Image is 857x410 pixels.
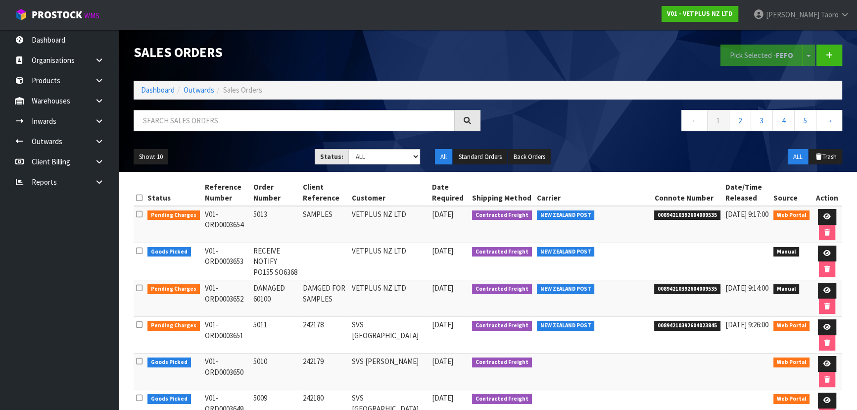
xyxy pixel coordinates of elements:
[147,394,191,404] span: Goods Picked
[662,6,738,22] a: V01 - VETPLUS NZ LTD
[472,394,532,404] span: Contracted Freight
[349,354,429,390] td: SVS [PERSON_NAME]
[251,317,300,354] td: 5011
[145,179,202,206] th: Status
[681,110,708,131] a: ←
[432,393,453,403] span: [DATE]
[202,206,251,243] td: V01-ORD0003654
[300,179,349,206] th: Client Reference
[147,247,191,257] span: Goods Picked
[816,110,842,131] a: →
[147,358,191,367] span: Goods Picked
[32,8,82,21] span: ProStock
[147,321,200,331] span: Pending Charges
[251,280,300,317] td: DAMAGED 60100
[773,284,800,294] span: Manual
[134,149,168,165] button: Show: 10
[472,358,532,367] span: Contracted Freight
[453,149,507,165] button: Standard Orders
[147,284,200,294] span: Pending Charges
[773,210,810,220] span: Web Portal
[202,354,251,390] td: V01-ORD0003650
[508,149,551,165] button: Back Orders
[435,149,452,165] button: All
[725,320,768,329] span: [DATE] 9:26:00
[432,357,453,366] span: [DATE]
[300,317,349,354] td: 242178
[134,110,455,131] input: Search sales orders
[773,321,810,331] span: Web Portal
[794,110,816,131] a: 5
[723,179,771,206] th: Date/Time Released
[812,179,842,206] th: Action
[251,354,300,390] td: 5010
[349,280,429,317] td: VETPLUS NZ LTD
[429,179,470,206] th: Date Required
[432,246,453,256] span: [DATE]
[472,247,532,257] span: Contracted Freight
[537,247,595,257] span: NEW ZEALAND POST
[654,321,720,331] span: 00894210392604023845
[472,321,532,331] span: Contracted Freight
[300,280,349,317] td: DAMGED FOR SAMPLES
[349,179,429,206] th: Customer
[652,179,723,206] th: Connote Number
[495,110,842,134] nav: Page navigation
[202,179,251,206] th: Reference Number
[432,320,453,329] span: [DATE]
[773,358,810,367] span: Web Portal
[349,206,429,243] td: VETPLUS NZ LTD
[773,247,800,257] span: Manual
[772,110,795,131] a: 4
[223,85,262,95] span: Sales Orders
[300,206,349,243] td: SAMPLES
[751,110,773,131] a: 3
[537,284,595,294] span: NEW ZEALAND POST
[537,321,595,331] span: NEW ZEALAND POST
[202,280,251,317] td: V01-ORD0003652
[725,209,768,219] span: [DATE] 9:17:00
[773,394,810,404] span: Web Portal
[766,10,819,19] span: [PERSON_NAME]
[251,243,300,280] td: RECEIVE NOTIFY PO155 SO6368
[667,9,733,18] strong: V01 - VETPLUS NZ LTD
[534,179,652,206] th: Carrier
[432,209,453,219] span: [DATE]
[300,354,349,390] td: 242179
[184,85,214,95] a: Outwards
[15,8,27,21] img: cube-alt.png
[202,243,251,280] td: V01-ORD0003653
[202,317,251,354] td: V01-ORD0003651
[134,45,480,59] h1: Sales Orders
[725,283,768,293] span: [DATE] 9:14:00
[472,210,532,220] span: Contracted Freight
[349,243,429,280] td: VETPLUS NZ LTD
[809,149,842,165] button: Trash
[251,206,300,243] td: 5013
[729,110,751,131] a: 2
[537,210,595,220] span: NEW ZEALAND POST
[84,11,99,20] small: WMS
[707,110,729,131] a: 1
[147,210,200,220] span: Pending Charges
[320,153,343,161] strong: Status:
[654,210,720,220] span: 00894210392604009535
[821,10,839,19] span: Taoro
[654,284,720,294] span: 00894210392604009535
[251,179,300,206] th: Order Number
[472,284,532,294] span: Contracted Freight
[771,179,812,206] th: Source
[720,45,803,66] button: Pick Selected -FEFO
[470,179,534,206] th: Shipping Method
[788,149,808,165] button: ALL
[349,317,429,354] td: SVS [GEOGRAPHIC_DATA]
[776,51,793,60] strong: FEFO
[141,85,175,95] a: Dashboard
[432,283,453,293] span: [DATE]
